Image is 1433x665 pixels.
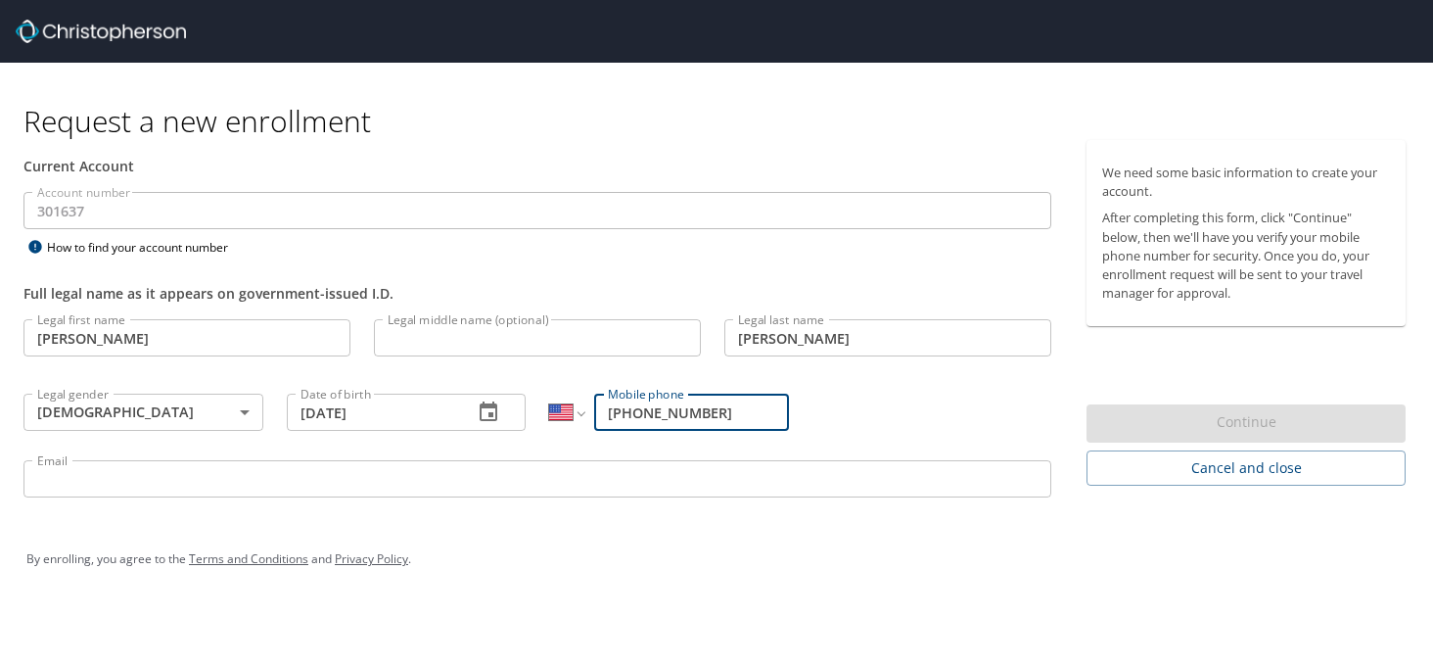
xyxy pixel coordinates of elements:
input: MM/DD/YYYY [287,394,458,431]
p: After completing this form, click "Continue" below, then we'll have you verify your mobile phone ... [1102,209,1390,303]
img: cbt logo [16,20,186,43]
span: Cancel and close [1102,456,1390,481]
input: Enter phone number [594,394,789,431]
h1: Request a new enrollment [23,102,1421,140]
div: [DEMOGRAPHIC_DATA] [23,394,263,431]
div: Full legal name as it appears on government-issued I.D. [23,283,1051,304]
p: We need some basic information to create your account. [1102,164,1390,201]
div: By enrolling, you agree to the and . [26,535,1407,584]
button: Cancel and close [1086,451,1406,487]
a: Privacy Policy [335,550,408,567]
div: Current Account [23,156,1051,176]
div: How to find your account number [23,235,268,260]
a: Terms and Conditions [189,550,308,567]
